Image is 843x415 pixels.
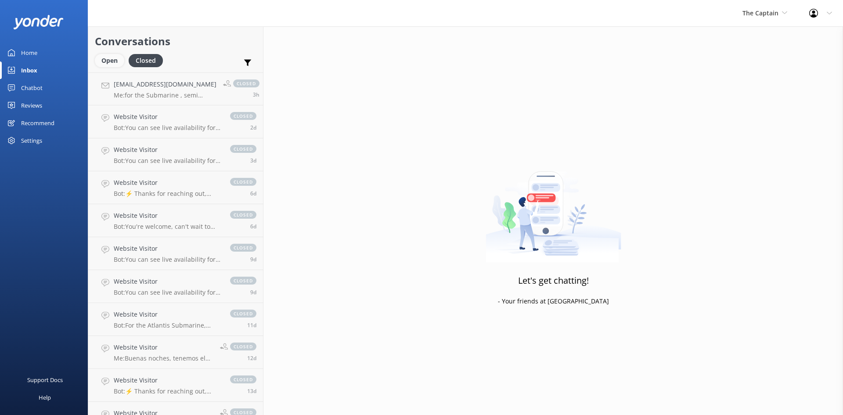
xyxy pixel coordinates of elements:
div: Help [39,389,51,406]
span: Sep 06 2025 08:27am (UTC -04:00) America/Caracas [253,91,259,98]
h4: Website Visitor [114,343,213,352]
div: Open [95,54,124,67]
span: closed [230,310,256,318]
a: Website VisitorMe:Buenas noches, tenemos el semi submarino que nos e sumerje por completoclosed12d [88,336,263,369]
div: Chatbot [21,79,43,97]
h4: Website Visitor [114,375,221,385]
p: Bot: You're welcome, can't wait to see you on our underwater adventures! 🫧🐠. [114,223,221,231]
p: Bot: You can see live availability for all Atlantic Aruba tours online by clicking the 'Book now'... [114,124,221,132]
p: Bot: ⚡ Thanks for reaching out, Submarine Explorer! 🌊 We've got your message and are revving up o... [114,387,221,395]
span: closed [230,375,256,383]
h4: Website Visitor [114,244,221,253]
p: Me: for the Submarine , semi submarine and catamaran tours we do not offer pick up [114,91,216,99]
span: Aug 24 2025 08:52pm (UTC -04:00) America/Caracas [247,354,256,362]
span: closed [230,112,256,120]
span: closed [230,211,256,219]
span: Aug 27 2025 09:20pm (UTC -04:00) America/Caracas [250,289,256,296]
p: Bot: You can see live availability for all Atlantic Aruba tours online by clicking the 'Book now'... [114,256,221,263]
h4: [EMAIL_ADDRESS][DOMAIN_NAME] [114,79,216,89]
a: Open [95,55,129,65]
span: Aug 27 2025 09:41pm (UTC -04:00) America/Caracas [250,256,256,263]
p: Bot: For the Atlantis Submarine, children under 4 can't participate. However, they are allowed to... [114,321,221,329]
a: Website VisitorBot:You can see live availability for all Atlantic Aruba tours online by clicking ... [88,105,263,138]
h2: Conversations [95,33,256,50]
div: Support Docs [27,371,63,389]
h4: Website Visitor [114,145,221,155]
span: closed [230,145,256,153]
span: closed [230,178,256,186]
p: Bot: You can see live availability for all Atlantic Aruba tours online by clicking the 'Book now'... [114,289,221,296]
div: Recommend [21,114,54,132]
span: closed [230,244,256,252]
div: Home [21,44,37,61]
p: Bot: You can see live availability for all Atlantic Aruba tours online by clicking the 'Book now'... [114,157,221,165]
p: - Your friends at [GEOGRAPHIC_DATA] [498,296,609,306]
p: Me: Buenas noches, tenemos el semi submarino que nos e sumerje por completo [114,354,213,362]
span: The Captain [742,9,778,17]
a: Closed [129,55,167,65]
a: Website VisitorBot:You can see live availability for all Atlantic Aruba tours online by clicking ... [88,270,263,303]
h4: Website Visitor [114,277,221,286]
img: yonder-white-logo.png [13,15,64,29]
img: artwork of a man stealing a conversation from at giant smartphone [486,153,621,263]
p: Bot: ⚡ Thanks for reaching out, Submarine Explorer! 🌊 We've got your message and are revving up o... [114,190,221,198]
a: Website VisitorBot:⚡ Thanks for reaching out, Submarine Explorer! 🌊 We've got your message and ar... [88,369,263,402]
a: Website VisitorBot:For the Atlantis Submarine, children under 4 can't participate. However, they ... [88,303,263,336]
h3: Let's get chatting! [518,274,589,288]
div: Inbox [21,61,37,79]
span: Aug 30 2025 02:08pm (UTC -04:00) America/Caracas [250,223,256,230]
a: Website VisitorBot:You're welcome, can't wait to see you on our underwater adventures! 🫧🐠.closed6d [88,204,263,237]
div: Closed [129,54,163,67]
h4: Website Visitor [114,310,221,319]
div: Reviews [21,97,42,114]
span: closed [230,343,256,350]
span: Aug 31 2025 09:24am (UTC -04:00) America/Caracas [250,190,256,197]
a: Website VisitorBot:You can see live availability for all Atlantic Aruba tours online by clicking ... [88,138,263,171]
a: [EMAIL_ADDRESS][DOMAIN_NAME]Me:for the Submarine , semi submarine and catamaran tours we do not o... [88,72,263,105]
a: Website VisitorBot:You can see live availability for all Atlantic Aruba tours online by clicking ... [88,237,263,270]
span: Sep 03 2025 07:06pm (UTC -04:00) America/Caracas [250,124,256,131]
h4: Website Visitor [114,211,221,220]
span: Aug 23 2025 05:03pm (UTC -04:00) America/Caracas [247,387,256,395]
a: Website VisitorBot:⚡ Thanks for reaching out, Submarine Explorer! 🌊 We've got your message and ar... [88,171,263,204]
span: Aug 25 2025 09:45pm (UTC -04:00) America/Caracas [247,321,256,329]
div: Settings [21,132,42,149]
h4: Website Visitor [114,178,221,188]
span: closed [230,277,256,285]
h4: Website Visitor [114,112,221,122]
span: closed [233,79,259,87]
span: Sep 03 2025 09:20am (UTC -04:00) America/Caracas [250,157,256,164]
